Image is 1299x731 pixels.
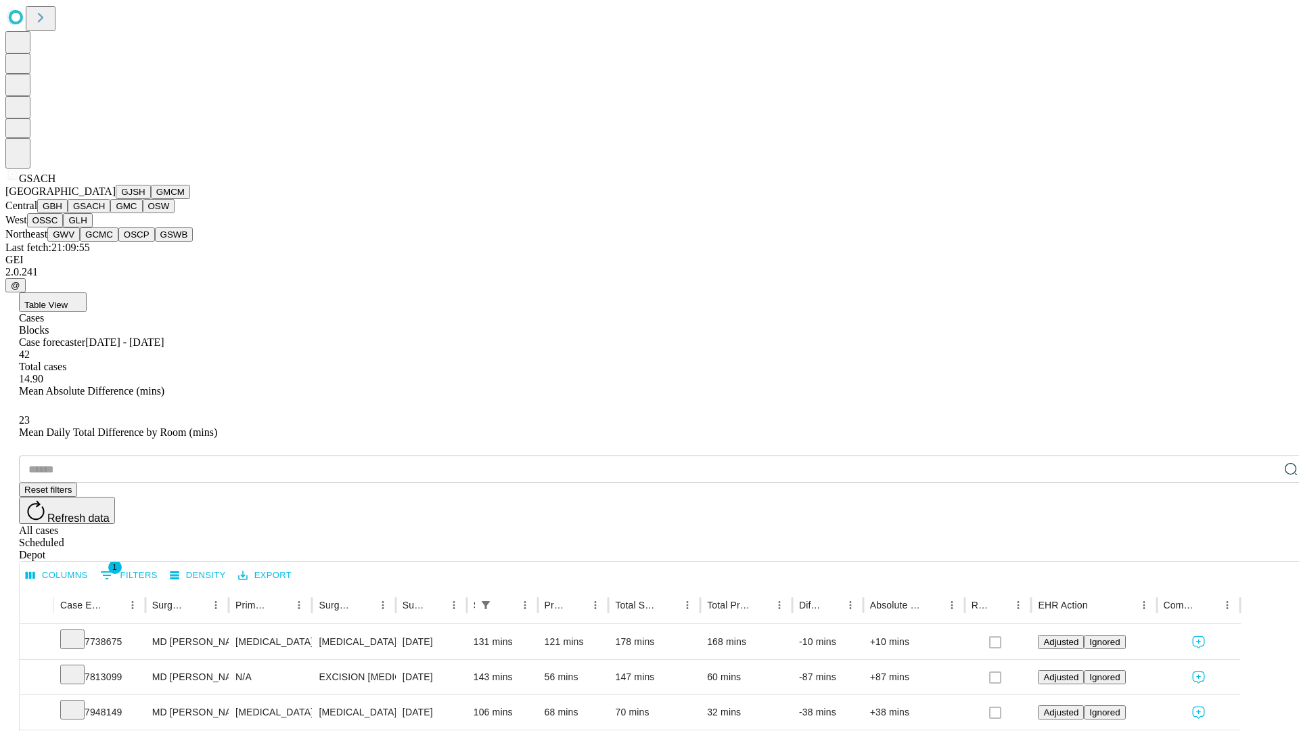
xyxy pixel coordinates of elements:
[271,596,290,615] button: Sort
[152,660,222,694] div: MD [PERSON_NAME] [PERSON_NAME] Md
[108,560,122,574] span: 1
[942,596,961,615] button: Menu
[60,600,103,611] div: Case Epic Id
[60,660,139,694] div: 7813099
[187,596,206,615] button: Sort
[116,185,151,199] button: GJSH
[1218,596,1237,615] button: Menu
[152,625,222,659] div: MD [PERSON_NAME] [PERSON_NAME] Md
[5,185,116,197] span: [GEOGRAPHIC_DATA]
[1038,670,1084,684] button: Adjusted
[319,660,388,694] div: EXCISION [MEDICAL_DATA] LESION EXCEPT [MEDICAL_DATA] SCALP NECK 4 PLUS CM
[47,227,80,242] button: GWV
[1084,635,1125,649] button: Ignored
[290,596,309,615] button: Menu
[474,695,531,730] div: 106 mins
[26,666,47,690] button: Expand
[1009,596,1028,615] button: Menu
[24,300,68,310] span: Table View
[403,695,460,730] div: [DATE]
[474,660,531,694] div: 143 mins
[319,625,388,659] div: [MEDICAL_DATA] REPAIR [MEDICAL_DATA] INITIAL
[1164,600,1198,611] div: Comments
[615,695,693,730] div: 70 mins
[152,600,186,611] div: Surgeon Name
[151,185,190,199] button: GMCM
[924,596,942,615] button: Sort
[19,292,87,312] button: Table View
[19,414,30,426] span: 23
[545,695,602,730] div: 68 mins
[1135,596,1154,615] button: Menu
[19,497,115,524] button: Refresh data
[47,512,110,524] span: Refresh data
[1084,705,1125,719] button: Ignored
[206,596,225,615] button: Menu
[19,349,30,360] span: 42
[60,625,139,659] div: 7738675
[319,600,352,611] div: Surgery Name
[68,199,110,213] button: GSACH
[166,565,229,586] button: Density
[5,242,90,253] span: Last fetch: 21:09:55
[799,600,821,611] div: Difference
[19,173,55,184] span: GSACH
[545,600,566,611] div: Predicted In Room Duration
[841,596,860,615] button: Menu
[1043,637,1078,647] span: Adjusted
[476,596,495,615] button: Show filters
[19,361,66,372] span: Total cases
[26,701,47,725] button: Expand
[1043,672,1078,682] span: Adjusted
[63,213,92,227] button: GLH
[972,600,989,611] div: Resolved in EHR
[19,385,164,397] span: Mean Absolute Difference (mins)
[545,660,602,694] div: 56 mins
[516,596,534,615] button: Menu
[19,373,43,384] span: 14.90
[143,199,175,213] button: OSW
[707,660,785,694] div: 60 mins
[11,280,20,290] span: @
[235,660,305,694] div: N/A
[37,199,68,213] button: GBH
[235,625,305,659] div: [MEDICAL_DATA]
[567,596,586,615] button: Sort
[123,596,142,615] button: Menu
[615,660,693,694] div: 147 mins
[80,227,118,242] button: GCMC
[426,596,445,615] button: Sort
[155,227,193,242] button: GSWB
[1084,670,1125,684] button: Ignored
[235,695,305,730] div: [MEDICAL_DATA]
[5,214,27,225] span: West
[373,596,392,615] button: Menu
[615,625,693,659] div: 178 mins
[110,199,142,213] button: GMC
[355,596,373,615] button: Sort
[497,596,516,615] button: Sort
[403,625,460,659] div: [DATE]
[1089,707,1120,717] span: Ignored
[118,227,155,242] button: OSCP
[770,596,789,615] button: Menu
[403,660,460,694] div: [DATE]
[1199,596,1218,615] button: Sort
[707,625,785,659] div: 168 mins
[152,695,222,730] div: MD [PERSON_NAME] [PERSON_NAME] Md
[822,596,841,615] button: Sort
[1089,672,1120,682] span: Ignored
[1043,707,1078,717] span: Adjusted
[5,266,1294,278] div: 2.0.241
[476,596,495,615] div: 1 active filter
[707,600,750,611] div: Total Predicted Duration
[799,695,857,730] div: -38 mins
[1038,635,1084,649] button: Adjusted
[990,596,1009,615] button: Sort
[545,625,602,659] div: 121 mins
[659,596,678,615] button: Sort
[85,336,164,348] span: [DATE] - [DATE]
[5,228,47,240] span: Northeast
[235,565,295,586] button: Export
[235,600,269,611] div: Primary Service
